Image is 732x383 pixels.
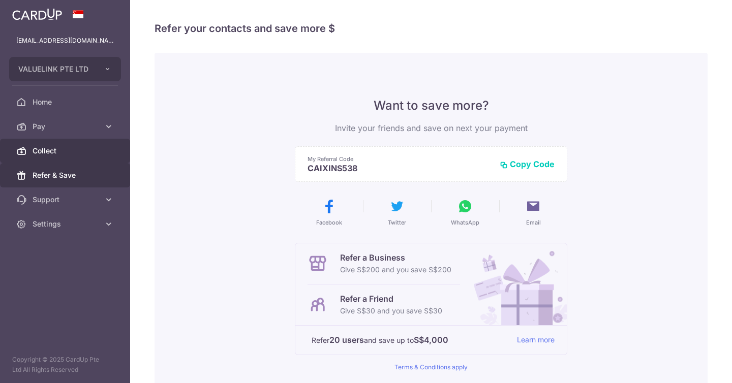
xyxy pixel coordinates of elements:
span: Settings [33,219,100,229]
span: Support [33,195,100,205]
a: Terms & Conditions apply [394,363,468,371]
p: Want to save more? [295,98,567,114]
span: Twitter [388,218,406,227]
button: Twitter [367,198,427,227]
button: Email [503,198,563,227]
p: Refer a Friend [340,293,442,305]
strong: 20 users [329,334,364,346]
img: CardUp [12,8,62,20]
strong: S$4,000 [414,334,448,346]
img: Refer [464,243,567,325]
span: Pay [33,121,100,132]
a: Learn more [517,334,555,346]
button: Facebook [299,198,359,227]
span: Facebook [316,218,342,227]
span: Refer & Save [33,170,100,180]
span: VALUELINK PTE LTD [18,64,94,74]
p: CAIXINS538 [308,163,492,173]
h4: Refer your contacts and save more $ [155,20,708,37]
span: WhatsApp [451,218,479,227]
p: Give S$200 and you save S$200 [340,264,451,276]
span: Home [33,97,100,107]
span: Help [23,7,44,16]
p: Invite your friends and save on next your payment [295,122,567,134]
span: Email [526,218,541,227]
p: Refer and save up to [312,334,509,346]
span: Collect [33,146,100,156]
p: Give S$30 and you save S$30 [340,305,442,317]
p: Refer a Business [340,251,451,264]
button: VALUELINK PTE LTD [9,57,121,81]
button: Copy Code [500,159,555,169]
button: WhatsApp [435,198,495,227]
p: [EMAIL_ADDRESS][DOMAIN_NAME] [16,36,114,46]
p: My Referral Code [308,155,492,163]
